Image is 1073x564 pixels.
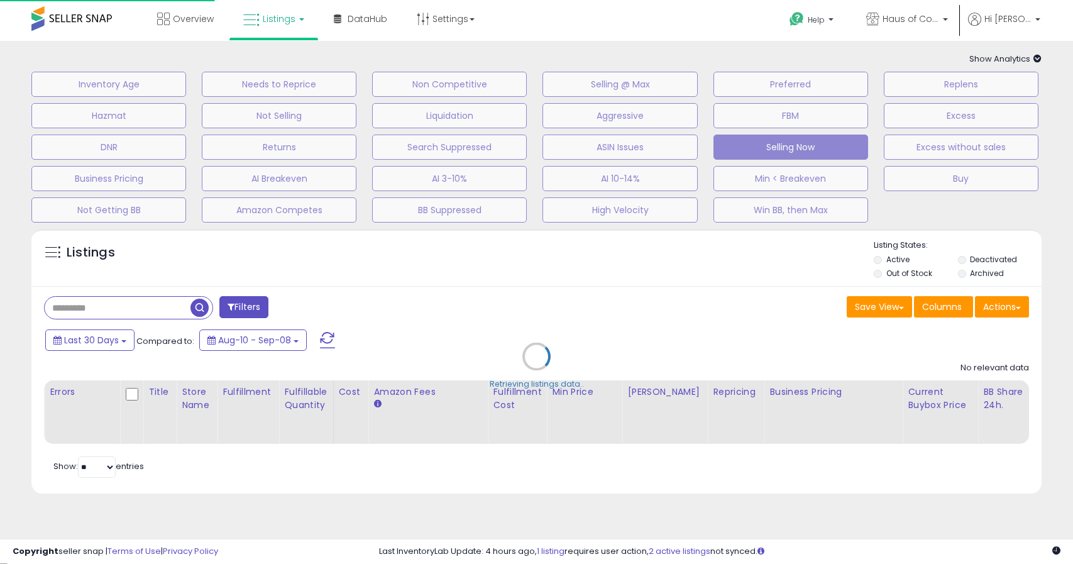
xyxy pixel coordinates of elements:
button: High Velocity [542,197,697,223]
button: AI Breakeven [202,166,356,191]
button: Excess without sales [884,135,1038,160]
button: Selling @ Max [542,72,697,97]
button: DNR [31,135,186,160]
button: BB Suppressed [372,197,527,223]
button: AI 10-14% [542,166,697,191]
button: Inventory Age [31,72,186,97]
strong: Copyright [13,545,58,557]
button: Buy [884,166,1038,191]
i: Get Help [789,11,805,27]
span: Haus of Commerce [883,13,939,25]
button: Preferred [713,72,868,97]
button: FBM [713,103,868,128]
button: AI 3-10% [372,166,527,191]
button: Business Pricing [31,166,186,191]
button: Replens [884,72,1038,97]
a: Hi [PERSON_NAME] [968,13,1040,41]
div: Last InventoryLab Update: 4 hours ago, requires user action, not synced. [379,546,1060,558]
a: 2 active listings [649,545,710,557]
button: Search Suppressed [372,135,527,160]
button: Min < Breakeven [713,166,868,191]
div: Retrieving listings data.. [490,379,584,390]
button: Amazon Competes [202,197,356,223]
button: Returns [202,135,356,160]
div: seller snap | | [13,546,218,558]
button: Not Getting BB [31,197,186,223]
button: Non Competitive [372,72,527,97]
span: Show Analytics [969,53,1042,65]
button: Hazmat [31,103,186,128]
button: Needs to Reprice [202,72,356,97]
a: Privacy Policy [163,545,218,557]
button: Aggressive [542,103,697,128]
span: Overview [173,13,214,25]
span: Help [808,14,825,25]
button: Selling Now [713,135,868,160]
button: Not Selling [202,103,356,128]
span: Listings [263,13,295,25]
button: Excess [884,103,1038,128]
i: Click here to read more about un-synced listings. [757,547,764,555]
a: Help [779,2,846,41]
button: Liquidation [372,103,527,128]
button: ASIN Issues [542,135,697,160]
button: Win BB, then Max [713,197,868,223]
span: Hi [PERSON_NAME] [984,13,1032,25]
span: DataHub [348,13,387,25]
a: Terms of Use [107,545,161,557]
a: 1 listing [537,545,564,557]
